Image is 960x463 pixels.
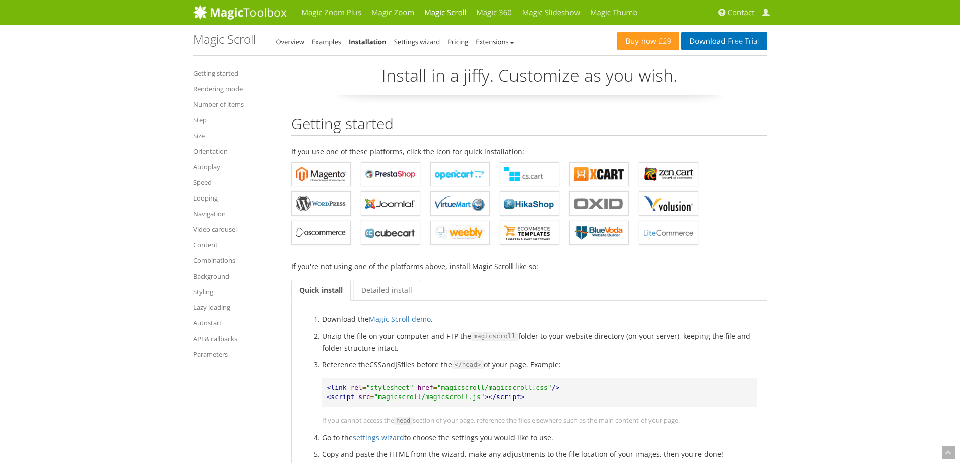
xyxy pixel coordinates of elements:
a: Magic Scroll for Joomla [361,191,420,216]
span: Free Trial [725,37,759,45]
b: Magic Scroll for X-Cart [574,167,624,182]
b: Magic Scroll for OXID [574,196,624,211]
span: <link [327,384,347,391]
a: Getting started [193,67,276,79]
a: DownloadFree Trial [681,32,767,50]
span: £29 [656,37,672,45]
a: Magic Scroll for CubeCart [361,221,420,245]
img: MagicToolbox.com - Image tools for your website [193,5,287,20]
span: "magicscroll/magicscroll.css" [437,384,552,391]
b: Magic Scroll for BlueVoda [574,225,624,240]
span: "magicscroll/magicscroll.js" [374,393,484,401]
b: Magic Scroll for Joomla [365,196,416,211]
span: = [370,393,374,401]
a: Size [193,129,276,142]
acronym: JavaScript [395,360,401,369]
p: If you're not using one of the platforms above, install Magic Scroll like so: [291,260,767,272]
a: Speed [193,176,276,188]
a: Autostart [193,317,276,329]
a: Magic Scroll for OpenCart [430,162,490,186]
b: Magic Scroll for LiteCommerce [644,225,694,240]
a: Magic Scroll for LiteCommerce [639,221,698,245]
b: Magic Scroll for PrestaShop [365,167,416,182]
b: Magic Scroll for Zen Cart [644,167,694,182]
a: Step [193,114,276,126]
span: = [433,384,437,391]
a: Parameters [193,348,276,360]
span: src [358,393,370,401]
span: rel [350,384,362,391]
code: </head> [452,360,484,369]
a: Looping [193,192,276,204]
b: Magic Scroll for VirtueMart [435,196,485,211]
a: Examples [312,37,341,46]
a: settings wizard [353,433,404,442]
a: Background [193,270,276,282]
a: Installation [349,37,387,46]
p: Install in a jiffy. Customize as you wish. [291,63,767,95]
span: ></script> [485,393,524,401]
a: Magic Scroll for Zen Cart [639,162,698,186]
a: Magic Scroll for Magento [291,162,351,186]
b: Magic Scroll for WordPress [296,196,346,211]
p: Reference the and files before the of your page. Example: [322,359,757,371]
a: Styling [193,286,276,298]
li: Go to the to choose the settings you would like to use. [322,432,757,443]
a: Extensions [476,37,514,46]
b: Magic Scroll for osCommerce [296,225,346,240]
a: Settings wizard [394,37,440,46]
acronym: Cascading Style Sheet [369,360,382,369]
code: head [394,417,413,425]
a: Detailed install [353,280,420,301]
a: Navigation [193,208,276,220]
span: = [362,384,366,391]
h1: Magic Scroll [193,33,256,46]
b: Magic Scroll for ecommerce Templates [504,225,555,240]
a: Magic Scroll for WordPress [291,191,351,216]
a: Buy now£29 [617,32,679,50]
li: Copy and paste the HTML from the wizard, make any adjustments to the file location of your images... [322,448,757,460]
a: Magic Scroll for OXID [569,191,629,216]
a: Rendering mode [193,83,276,95]
span: <script [327,393,355,401]
b: Magic Scroll for OpenCart [435,167,485,182]
li: Unzip the file on your computer and FTP the folder to your website directory (on your server), ke... [322,330,757,354]
a: Overview [276,37,304,46]
a: Magic Scroll for X-Cart [569,162,629,186]
a: Magic Scroll for osCommerce [291,221,351,245]
b: Magic Scroll for HikaShop [504,196,555,211]
a: Magic Scroll for BlueVoda [569,221,629,245]
a: Autoplay [193,161,276,173]
a: API & callbacks [193,333,276,345]
a: Combinations [193,254,276,267]
a: Magic Scroll for Volusion [639,191,698,216]
a: Lazy loading [193,301,276,313]
span: href [418,384,433,391]
a: Content [193,239,276,251]
a: Quick install [291,280,351,301]
a: Video carousel [193,223,276,235]
b: Magic Scroll for Weebly [435,225,485,240]
b: Magic Scroll for CS-Cart [504,167,555,182]
code: magicscroll [471,332,518,341]
p: If you use one of these platforms, click the icon for quick installation: [291,146,767,157]
b: Magic Scroll for CubeCart [365,225,416,240]
b: Magic Scroll for Magento [296,167,346,182]
a: Orientation [193,145,276,157]
a: Magic Scroll for PrestaShop [361,162,420,186]
a: Magic Scroll for HikaShop [500,191,559,216]
li: Download the . [322,313,757,325]
p: If you cannot access the section of your page, reference the files elsewhere such as the main con... [322,415,757,427]
a: Magic Scroll for CS-Cart [500,162,559,186]
span: Contact [728,8,755,18]
a: Pricing [447,37,468,46]
b: Magic Scroll for Volusion [644,196,694,211]
span: /> [552,384,560,391]
a: Magic Scroll for Weebly [430,221,490,245]
a: Magic Scroll demo [369,314,431,324]
h2: Getting started [291,115,767,136]
a: Magic Scroll for VirtueMart [430,191,490,216]
span: "stylesheet" [366,384,414,391]
a: Number of items [193,98,276,110]
a: Magic Scroll for ecommerce Templates [500,221,559,245]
